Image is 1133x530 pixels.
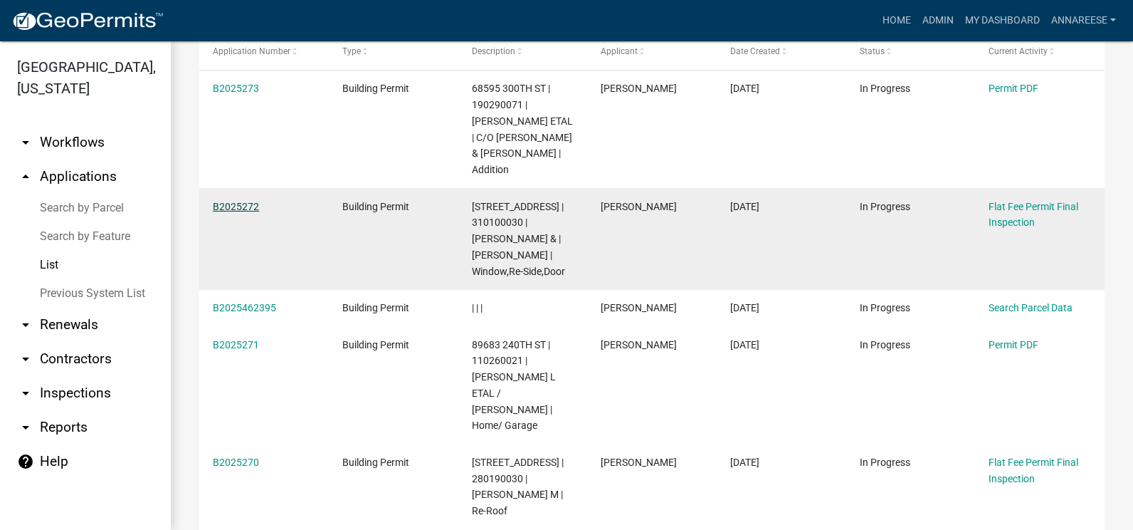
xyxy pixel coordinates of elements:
span: In Progress [860,457,910,468]
span: Applicant [601,46,638,56]
a: B2025273 [213,83,259,94]
span: 08/11/2025 [730,302,759,313]
span: In Progress [860,83,910,94]
span: Building Permit [342,201,409,212]
a: My Dashboard [959,7,1045,34]
datatable-header-cell: Application Number [199,35,329,69]
span: Building Permit [342,83,409,94]
i: arrow_drop_down [17,350,34,368]
span: 71061 255TH ST | 310100030 | DAVIS,MATTHEW J & | JULIE M DAVIS | Window,Re-Side,Door [472,201,565,277]
span: 08/12/2025 [730,201,759,212]
datatable-header-cell: Status [846,35,976,69]
a: B2025271 [213,339,259,350]
i: arrow_drop_up [17,168,34,185]
span: | | | [472,302,483,313]
span: 08/11/2025 [730,339,759,350]
span: Gina Gullickson [601,302,677,313]
span: Building Permit [342,339,409,350]
span: Gina Gullickson [601,457,677,468]
span: Application Number [213,46,290,56]
span: 409 WILLOW ST | 280190030 | MALEPSY,JILLIAN M | Re-Roof [472,457,564,516]
span: Type [342,46,361,56]
span: Building Permit [342,457,409,468]
a: Search Parcel Data [989,302,1073,313]
span: Description [472,46,515,56]
a: Flat Fee Permit Final Inspection [989,201,1078,229]
datatable-header-cell: Applicant [587,35,717,69]
datatable-header-cell: Date Created [717,35,846,69]
a: B2025272 [213,201,259,212]
span: 89683 240TH ST | 110260021 | WICKS,DALE L ETAL / LEVI WICKS | Home/ Garage [472,339,556,432]
a: Home [877,7,917,34]
span: 68595 300TH ST | 190290071 | ROBRAN,JARROD CECIL ETAL | C/O KENT & JULIE ROBRAN | Addition [472,83,573,175]
span: In Progress [860,339,910,350]
datatable-header-cell: Current Activity [975,35,1105,69]
datatable-header-cell: Type [329,35,458,69]
a: Permit PDF [989,83,1038,94]
i: help [17,453,34,470]
a: annareese [1045,7,1122,34]
i: arrow_drop_down [17,385,34,402]
span: Gina Gullickson [601,201,677,212]
span: Status [860,46,885,56]
span: Current Activity [989,46,1048,56]
datatable-header-cell: Description [458,35,587,69]
span: 08/12/2025 [730,83,759,94]
a: Flat Fee Permit Final Inspection [989,457,1078,484]
a: Admin [917,7,959,34]
span: In Progress [860,201,910,212]
span: Date Created [730,46,780,56]
a: Permit PDF [989,339,1038,350]
i: arrow_drop_down [17,134,34,151]
i: arrow_drop_down [17,316,34,333]
span: Building Permit [342,302,409,313]
span: Levi Wicks [601,339,677,350]
a: B2025462395 [213,302,276,313]
span: 08/11/2025 [730,457,759,468]
span: In Progress [860,302,910,313]
a: B2025270 [213,457,259,468]
span: Jarrod Robran [601,83,677,94]
i: arrow_drop_down [17,419,34,436]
